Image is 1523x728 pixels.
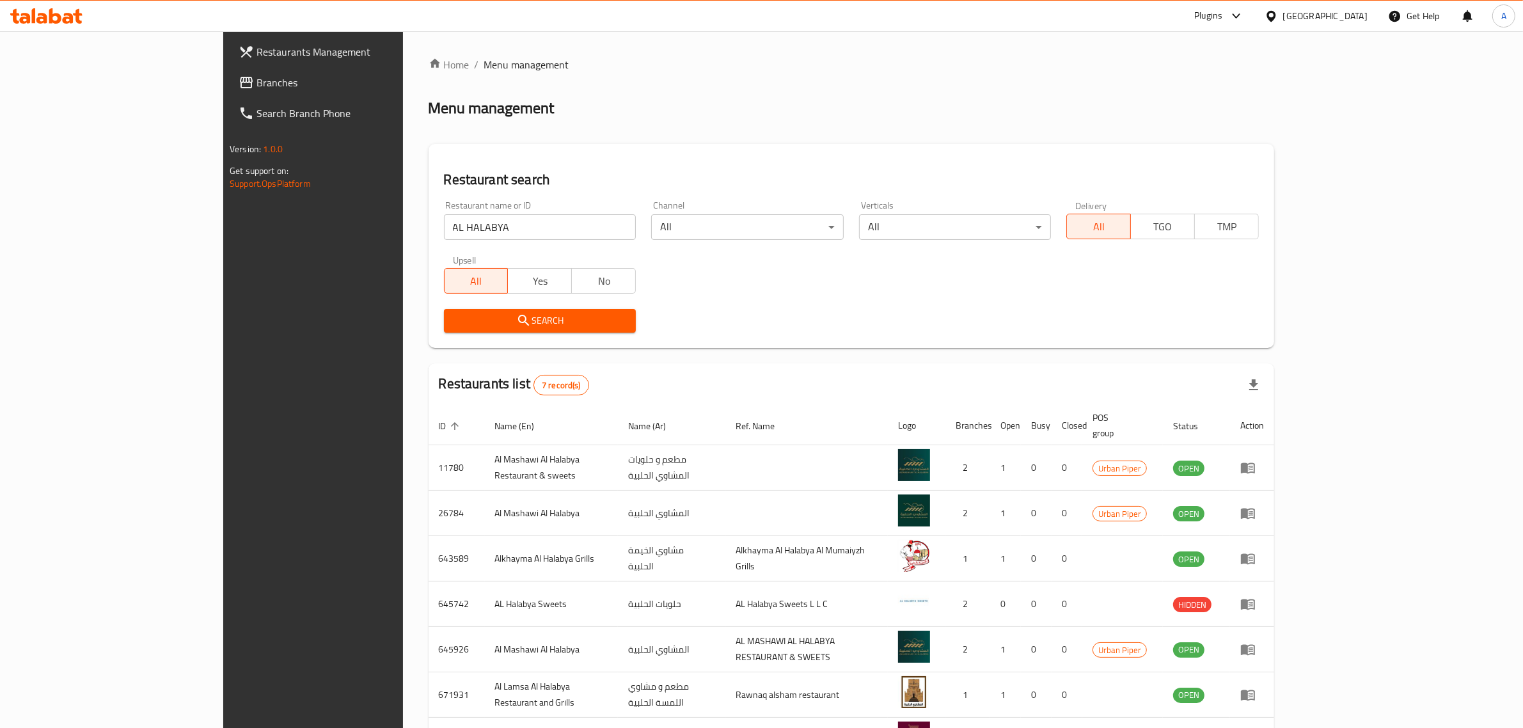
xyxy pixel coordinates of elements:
[1136,218,1190,236] span: TGO
[513,272,567,290] span: Yes
[230,162,288,179] span: Get support on:
[1021,672,1052,718] td: 0
[1194,8,1222,24] div: Plugins
[533,375,589,395] div: Total records count
[454,313,626,329] span: Search
[1240,687,1264,702] div: Menu
[990,406,1021,445] th: Open
[898,676,930,708] img: Al Lamsa Al Halabya Restaurant and Grills
[725,582,888,627] td: AL Halabya Sweets L L C
[485,536,619,582] td: Alkhayma Al Halabya Grills
[485,582,619,627] td: AL Halabya Sweets
[618,491,725,536] td: المشاوي الحلبية
[1240,596,1264,612] div: Menu
[1173,461,1204,476] div: OPEN
[485,627,619,672] td: Al Mashawi Al Halabya
[429,98,555,118] h2: Menu management
[1075,201,1107,210] label: Delivery
[1173,418,1215,434] span: Status
[256,106,468,121] span: Search Branch Phone
[1093,410,1148,441] span: POS group
[1021,491,1052,536] td: 0
[618,582,725,627] td: حلويات الحلبية
[1066,214,1131,239] button: All
[444,268,509,294] button: All
[1173,642,1204,658] div: OPEN
[495,418,551,434] span: Name (En)
[990,582,1021,627] td: 0
[1240,505,1264,521] div: Menu
[990,445,1021,491] td: 1
[1052,536,1082,582] td: 0
[898,631,930,663] img: Al Mashawi Al Halabya
[1052,491,1082,536] td: 0
[736,418,791,434] span: Ref. Name
[725,627,888,672] td: AL MASHAWI AL HALABYA RESTAURANT & SWEETS
[1052,406,1082,445] th: Closed
[725,672,888,718] td: Rawnaq alsham restaurant
[450,272,503,290] span: All
[1093,461,1146,476] span: Urban Piper
[1240,642,1264,657] div: Menu
[1240,551,1264,566] div: Menu
[945,406,990,445] th: Branches
[1173,551,1204,567] div: OPEN
[1173,506,1204,521] div: OPEN
[228,36,478,67] a: Restaurants Management
[1052,627,1082,672] td: 0
[990,491,1021,536] td: 1
[485,491,619,536] td: Al Mashawi Al Halabya
[651,214,844,240] div: All
[1052,672,1082,718] td: 0
[228,98,478,129] a: Search Branch Phone
[859,214,1052,240] div: All
[1173,461,1204,476] span: OPEN
[1230,406,1274,445] th: Action
[439,374,589,395] h2: Restaurants list
[1021,445,1052,491] td: 0
[444,214,636,240] input: Search for restaurant name or ID..
[534,379,588,392] span: 7 record(s)
[990,627,1021,672] td: 1
[444,170,1259,189] h2: Restaurant search
[888,406,945,445] th: Logo
[1021,627,1052,672] td: 0
[945,627,990,672] td: 2
[945,445,990,491] td: 2
[1240,460,1264,475] div: Menu
[618,627,725,672] td: المشاوي الحلبية
[945,582,990,627] td: 2
[725,536,888,582] td: Alkhayma Al Halabya Al Mumaiyzh Grills
[230,175,311,192] a: Support.OpsPlatform
[990,672,1021,718] td: 1
[1130,214,1195,239] button: TGO
[230,141,261,157] span: Version:
[898,449,930,481] img: Al Mashawi Al Halabya Restaurant & sweets
[1238,370,1269,400] div: Export file
[898,585,930,617] img: AL Halabya Sweets
[1021,406,1052,445] th: Busy
[1501,9,1506,23] span: A
[263,141,283,157] span: 1.0.0
[618,536,725,582] td: مشاوي الخيمة الحلبية
[1052,445,1082,491] td: 0
[945,536,990,582] td: 1
[618,672,725,718] td: مطعم و مشاوي اللمسة الحلبية
[1021,536,1052,582] td: 0
[1173,597,1211,612] span: HIDDEN
[1021,582,1052,627] td: 0
[1173,688,1204,703] div: OPEN
[1173,688,1204,702] span: OPEN
[945,672,990,718] td: 1
[618,445,725,491] td: مطعم و حلويات المشاوي الحلبية
[507,268,572,294] button: Yes
[484,57,569,72] span: Menu management
[1173,552,1204,567] span: OPEN
[1093,643,1146,658] span: Urban Piper
[228,67,478,98] a: Branches
[898,540,930,572] img: Alkhayma Al Halabya Grills
[256,44,468,59] span: Restaurants Management
[1093,507,1146,521] span: Urban Piper
[1200,218,1254,236] span: TMP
